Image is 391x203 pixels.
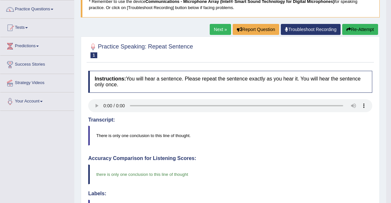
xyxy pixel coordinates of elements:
[0,37,74,53] a: Predictions
[88,191,372,197] h4: Labels:
[0,74,74,90] a: Strategy Videos
[0,19,74,35] a: Tests
[0,0,74,16] a: Practice Questions
[88,126,372,145] blockquote: There is only one conclusion to this line of thought.
[88,155,372,161] h4: Accuracy Comparison for Listening Scores:
[233,24,279,35] button: Report Question
[0,92,74,109] a: Your Account
[88,117,372,123] h4: Transcript:
[281,24,341,35] a: Troubleshoot Recording
[342,24,378,35] button: Re-Attempt
[210,24,231,35] a: Next »
[95,76,126,81] b: Instructions:
[0,56,74,72] a: Success Stories
[88,42,193,58] h2: Practice Speaking: Repeat Sentence
[88,71,372,92] h4: You will hear a sentence. Please repeat the sentence exactly as you hear it. You will hear the se...
[90,52,97,58] span: 1
[96,172,188,177] span: there is only one conclusion to this line of thought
